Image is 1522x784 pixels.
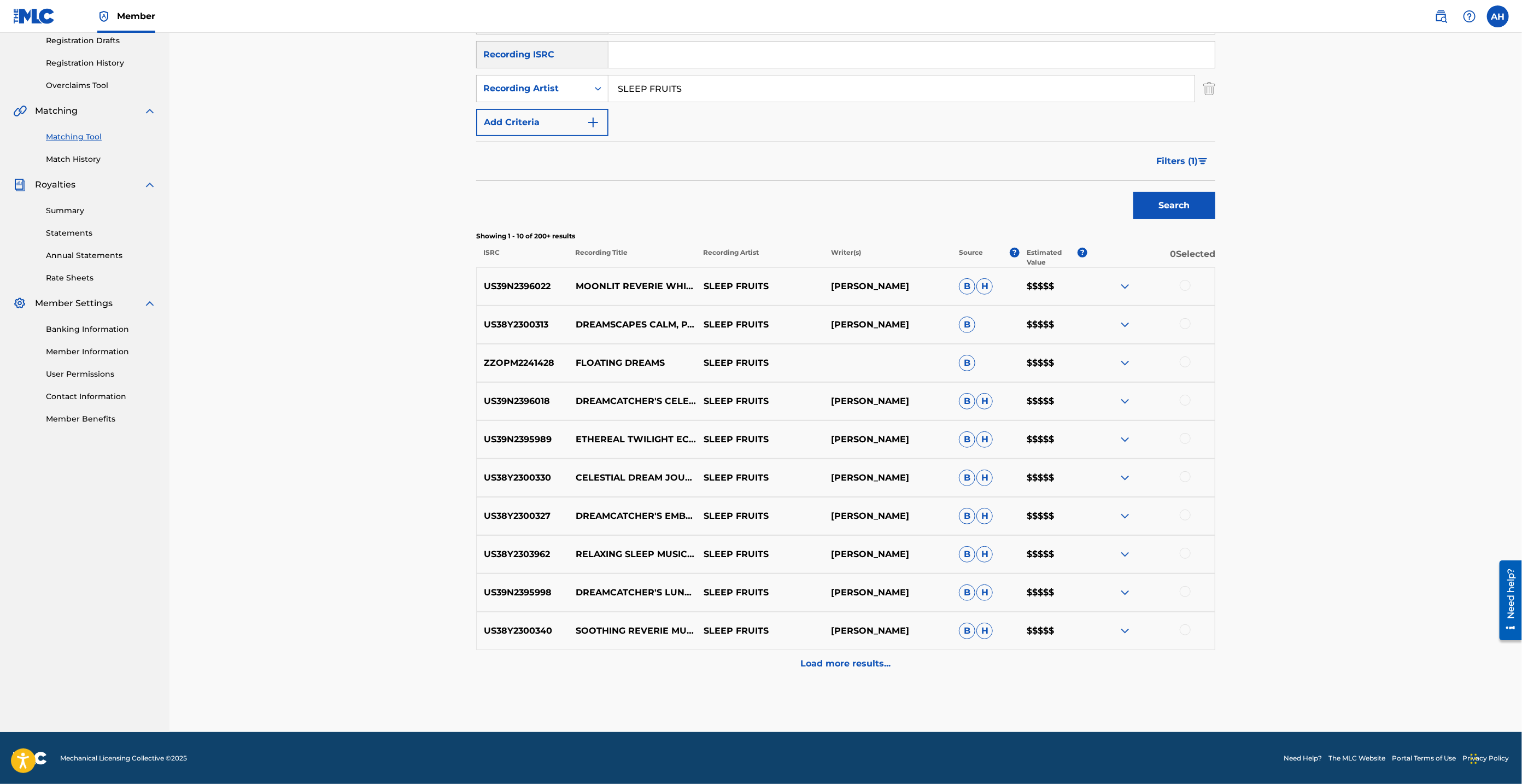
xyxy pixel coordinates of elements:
[1027,248,1077,267] p: Estimated Value
[976,470,993,486] span: H
[1087,248,1215,267] p: 0 Selected
[569,318,696,331] p: DREAMSCAPES CALM, PT. 20
[824,624,952,637] p: [PERSON_NAME]
[1471,742,1477,775] div: Drag
[476,7,1215,225] form: Search Form
[569,586,696,599] p: DREAMCATCHER'S LUNAR EUPHONY, PT. 7
[976,393,993,409] span: H
[696,586,824,599] p: SLEEP FRUITS
[569,548,696,561] p: RELAXING SLEEP MUSIC, PT. 26
[976,623,993,639] span: H
[1119,433,1132,446] img: expand
[1459,5,1480,27] div: Help
[959,393,975,409] span: B
[477,586,569,599] p: US39N2395998
[1020,433,1087,446] p: $$$$$
[824,471,952,484] p: [PERSON_NAME]
[959,470,975,486] span: B
[143,297,156,310] img: expand
[1435,10,1448,23] img: search
[477,471,569,484] p: US38Y2300330
[959,546,975,563] span: B
[696,510,824,523] p: SLEEP FRUITS
[1198,158,1208,165] img: filter
[46,205,156,217] a: Summary
[1020,280,1087,293] p: $$$$$
[1119,548,1132,561] img: expand
[477,510,569,523] p: US38Y2300327
[46,131,156,143] a: Matching Tool
[824,548,952,561] p: [PERSON_NAME]
[1487,5,1509,27] div: User Menu
[476,248,568,267] p: ISRC
[1119,318,1132,331] img: expand
[959,508,975,524] span: B
[477,433,569,446] p: US39N2395989
[824,318,952,331] p: [PERSON_NAME]
[976,584,993,601] span: H
[959,278,975,295] span: B
[959,623,975,639] span: B
[976,278,993,295] span: H
[976,431,993,448] span: H
[476,231,1215,241] p: Showing 1 - 10 of 200+ results
[1119,395,1132,408] img: expand
[35,297,113,310] span: Member Settings
[1119,586,1132,599] img: expand
[569,395,696,408] p: DREAMCATCHER'S CELESTIAL SYMPHONY, PT. 17
[13,297,26,310] img: Member Settings
[569,356,696,370] p: FLOATING DREAMS
[569,280,696,293] p: MOONLIT REVERIE WHISPERS, PT. 19
[696,318,824,331] p: SLEEP FRUITS
[46,227,156,239] a: Statements
[1150,148,1215,175] button: Filters (1)
[824,395,952,408] p: [PERSON_NAME]
[1467,732,1522,784] iframe: Chat Widget
[1119,280,1132,293] img: expand
[97,10,110,23] img: Top Rightsholder
[1020,471,1087,484] p: $$$$$
[46,250,156,261] a: Annual Statements
[1462,753,1509,763] a: Privacy Policy
[35,104,78,118] span: Matching
[477,318,569,331] p: US38Y2300313
[13,8,55,24] img: MLC Logo
[568,248,696,267] p: Recording Title
[959,248,984,267] p: Source
[477,624,569,637] p: US38Y2300340
[35,178,75,191] span: Royalties
[1328,753,1385,763] a: The MLC Website
[569,433,696,446] p: ETHEREAL TWILIGHT ECHOES, PT. 1
[483,82,582,95] div: Recording Artist
[1078,248,1087,258] span: ?
[477,356,569,370] p: ZZOPM2241428
[46,346,156,358] a: Member Information
[477,395,569,408] p: US39N2396018
[117,10,155,22] span: Member
[1156,155,1198,168] span: Filters ( 1 )
[587,116,600,129] img: 9d2ae6d4665cec9f34b9.svg
[60,753,187,763] span: Mechanical Licensing Collective © 2025
[1020,510,1087,523] p: $$$$$
[1284,753,1322,763] a: Need Help?
[13,104,27,118] img: Matching
[1020,548,1087,561] p: $$$$$
[143,178,156,191] img: expand
[1010,248,1020,258] span: ?
[696,471,824,484] p: SLEEP FRUITS
[1020,586,1087,599] p: $$$$$
[46,80,156,91] a: Overclaims Tool
[1119,471,1132,484] img: expand
[46,324,156,335] a: Banking Information
[569,510,696,523] p: DREAMCATCHER'S EMBRACE, PT. 6
[46,272,156,284] a: Rate Sheets
[959,317,975,333] span: B
[1203,75,1215,102] img: Delete Criterion
[569,624,696,637] p: SOOTHING REVERIE MUSIC TO DRIFT INTO DREAMS, PT. 19
[13,752,47,765] img: logo
[1119,510,1132,523] img: expand
[477,548,569,561] p: US38Y2303962
[46,57,156,69] a: Registration History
